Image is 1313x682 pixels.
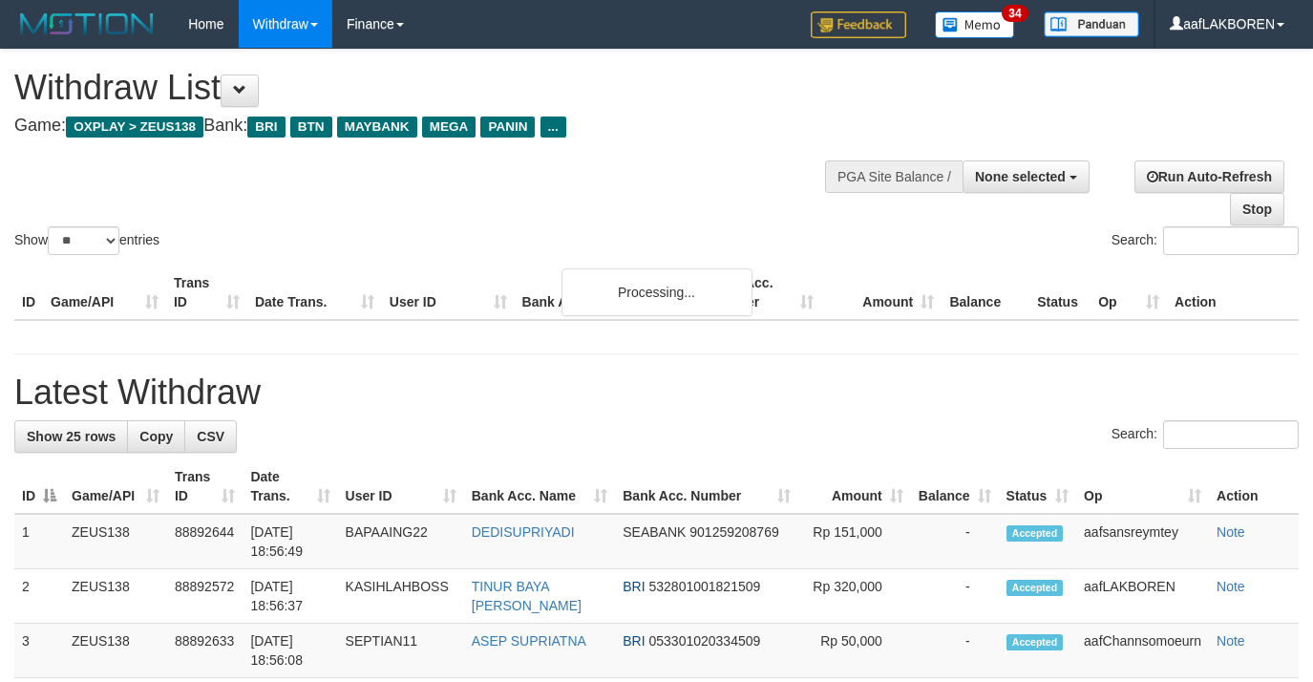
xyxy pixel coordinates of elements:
[623,524,686,540] span: SEABANK
[1002,5,1027,22] span: 34
[1006,634,1064,650] span: Accepted
[66,117,203,138] span: OXPLAY > ZEUS138
[64,514,167,569] td: ZEUS138
[14,226,159,255] label: Show entries
[14,117,857,136] h4: Game: Bank:
[1112,226,1299,255] label: Search:
[1134,160,1284,193] a: Run Auto-Refresh
[243,459,337,514] th: Date Trans.: activate to sort column ascending
[615,459,798,514] th: Bank Acc. Number: activate to sort column ascending
[167,459,243,514] th: Trans ID: activate to sort column ascending
[1076,569,1209,624] td: aafLAKBOREN
[382,266,515,320] th: User ID
[243,514,337,569] td: [DATE] 18:56:49
[64,624,167,678] td: ZEUS138
[798,569,911,624] td: Rp 320,000
[1076,514,1209,569] td: aafsansreymtey
[48,226,119,255] select: Showentries
[472,524,575,540] a: DEDISUPRIYADI
[561,268,752,316] div: Processing...
[911,569,999,624] td: -
[1029,266,1091,320] th: Status
[623,579,645,594] span: BRI
[540,117,566,138] span: ...
[422,117,476,138] span: MEGA
[14,373,1299,412] h1: Latest Withdraw
[798,514,911,569] td: Rp 151,000
[821,266,942,320] th: Amount
[167,569,243,624] td: 88892572
[1209,459,1299,514] th: Action
[14,266,43,320] th: ID
[1217,524,1245,540] a: Note
[197,429,224,444] span: CSV
[515,266,702,320] th: Bank Acc. Name
[338,624,464,678] td: SEPTIAN11
[127,420,185,453] a: Copy
[472,579,582,613] a: TINUR BAYA [PERSON_NAME]
[166,266,247,320] th: Trans ID
[27,429,116,444] span: Show 25 rows
[14,624,64,678] td: 3
[338,569,464,624] td: KASIHLAHBOSS
[942,266,1029,320] th: Balance
[184,420,237,453] a: CSV
[472,633,586,649] a: ASEP SUPRIATNA
[1006,525,1064,542] span: Accepted
[689,524,778,540] span: Copy 901259208769 to clipboard
[701,266,821,320] th: Bank Acc. Number
[1076,624,1209,678] td: aafChannsomoeurn
[43,266,166,320] th: Game/API
[14,10,159,38] img: MOTION_logo.png
[911,624,999,678] td: -
[999,459,1077,514] th: Status: activate to sort column ascending
[14,569,64,624] td: 2
[1006,580,1064,596] span: Accepted
[247,117,285,138] span: BRI
[1163,226,1299,255] input: Search:
[1230,193,1284,225] a: Stop
[14,420,128,453] a: Show 25 rows
[464,459,616,514] th: Bank Acc. Name: activate to sort column ascending
[337,117,417,138] span: MAYBANK
[963,160,1090,193] button: None selected
[1044,11,1139,37] img: panduan.png
[935,11,1015,38] img: Button%20Memo.svg
[338,514,464,569] td: BAPAAING22
[14,514,64,569] td: 1
[14,69,857,107] h1: Withdraw List
[648,579,760,594] span: Copy 532801001821509 to clipboard
[648,633,760,649] span: Copy 053301020334509 to clipboard
[1112,420,1299,449] label: Search:
[811,11,906,38] img: Feedback.jpg
[825,160,963,193] div: PGA Site Balance /
[64,459,167,514] th: Game/API: activate to sort column ascending
[911,514,999,569] td: -
[798,624,911,678] td: Rp 50,000
[911,459,999,514] th: Balance: activate to sort column ascending
[167,624,243,678] td: 88892633
[247,266,382,320] th: Date Trans.
[480,117,535,138] span: PANIN
[1217,633,1245,649] a: Note
[290,117,332,138] span: BTN
[243,624,337,678] td: [DATE] 18:56:08
[1163,420,1299,449] input: Search:
[623,633,645,649] span: BRI
[338,459,464,514] th: User ID: activate to sort column ascending
[1076,459,1209,514] th: Op: activate to sort column ascending
[1217,579,1245,594] a: Note
[243,569,337,624] td: [DATE] 18:56:37
[975,169,1066,184] span: None selected
[14,459,64,514] th: ID: activate to sort column descending
[1091,266,1167,320] th: Op
[1167,266,1299,320] th: Action
[798,459,911,514] th: Amount: activate to sort column ascending
[167,514,243,569] td: 88892644
[139,429,173,444] span: Copy
[64,569,167,624] td: ZEUS138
